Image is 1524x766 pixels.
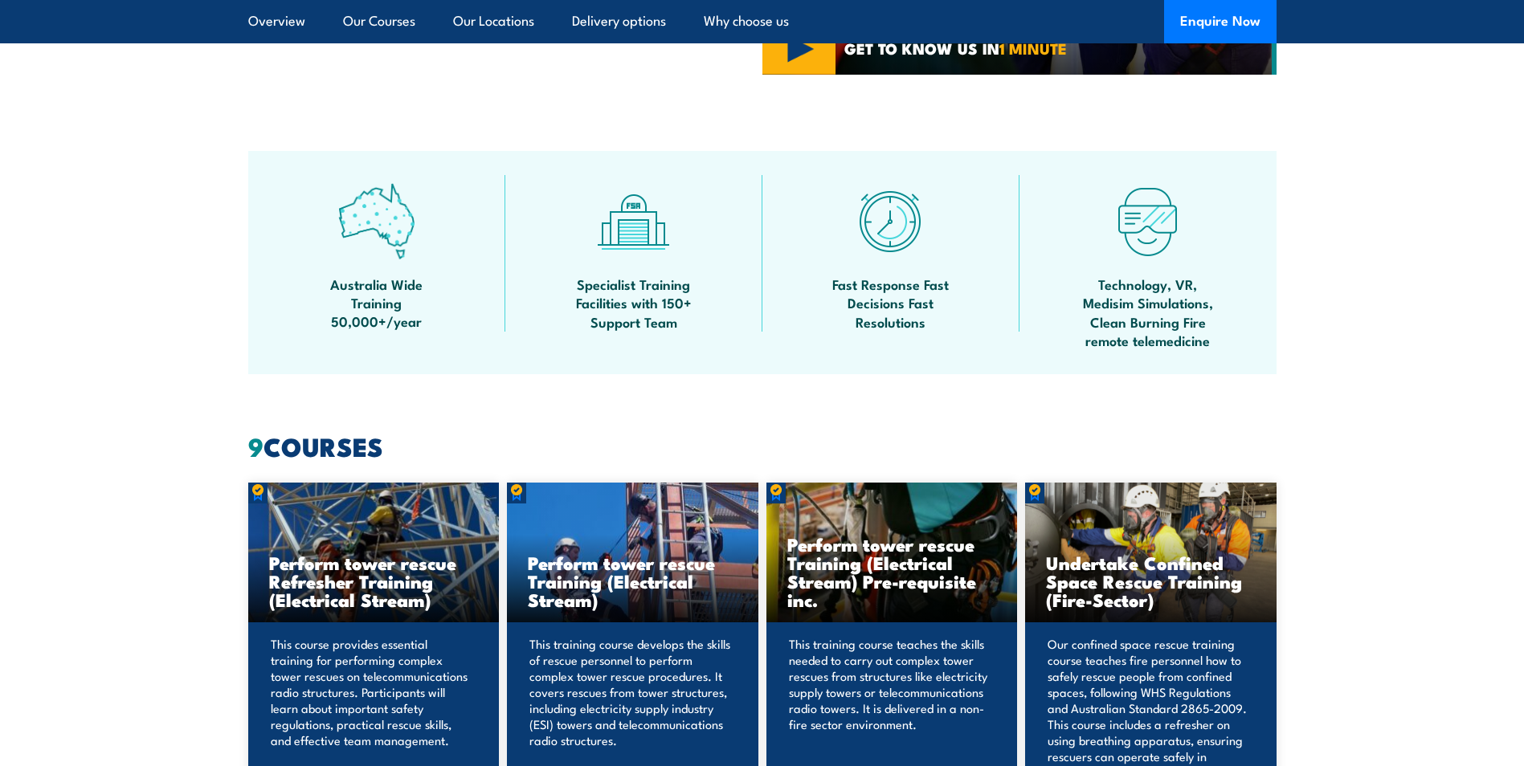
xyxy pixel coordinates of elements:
span: Australia Wide Training 50,000+/year [304,275,449,331]
h3: Undertake Confined Space Rescue Training (Fire-Sector) [1046,553,1256,609]
img: tech-icon [1109,183,1186,259]
h3: Perform tower rescue Training (Electrical Stream) [528,553,737,609]
img: auswide-icon [338,183,415,259]
h2: COURSES [248,434,1277,457]
span: Specialist Training Facilities with 150+ Support Team [562,275,706,331]
img: facilities-icon [595,183,672,259]
img: fast-icon [852,183,929,259]
h3: Perform tower rescue Training (Electrical Stream) Pre-requisite inc. [787,535,997,609]
h3: Perform tower rescue Refresher Training (Electrical Stream) [269,553,479,609]
span: Technology, VR, Medisim Simulations, Clean Burning Fire remote telemedicine [1076,275,1220,350]
strong: 1 MINUTE [999,36,1067,59]
strong: 9 [248,426,264,466]
span: GET TO KNOW US IN [844,41,1067,55]
span: Fast Response Fast Decisions Fast Resolutions [819,275,963,331]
